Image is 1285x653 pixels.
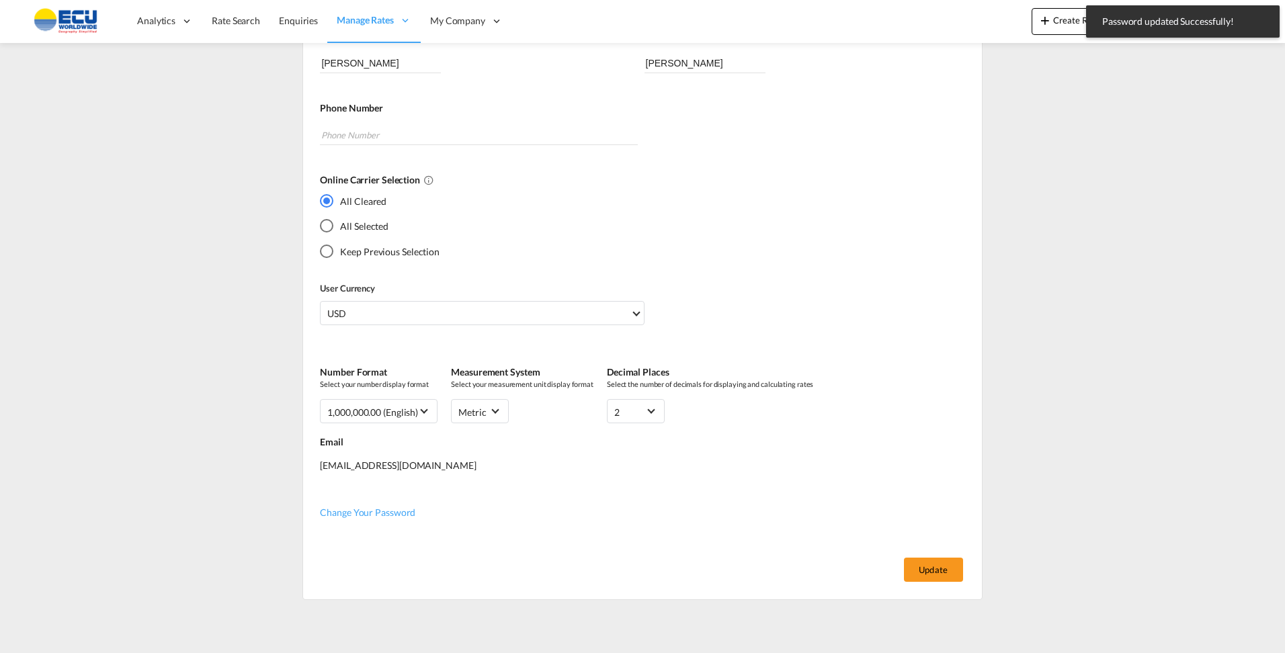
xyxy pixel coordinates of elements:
[320,379,438,389] span: Select your number display format
[320,244,440,258] md-radio-button: Keep Previous Selection
[320,365,438,379] label: Number Format
[320,125,637,145] input: Phone Number
[1098,15,1268,28] span: Password updated Successfully!
[614,406,620,418] div: 2
[430,14,485,28] span: My Company
[1032,8,1127,35] button: icon-plus 400-fgCreate Ratesheet
[423,175,434,185] md-icon: All Cleared : Deselects all online carriers by default.All Selected : Selects all online carriers...
[320,435,968,449] label: Email
[320,101,954,115] label: Phone Number
[607,379,813,389] span: Select the number of decimals for displaying and calculating rates
[458,406,486,418] div: metric
[137,14,175,28] span: Analytics
[212,15,260,26] span: Rate Search
[327,307,630,320] span: USD
[337,13,394,27] span: Manage Rates
[320,53,441,73] input: First Name
[451,379,593,389] span: Select your measurement unit display format
[904,558,963,582] button: Update
[320,507,415,518] span: Change Your Password
[451,365,593,379] label: Measurement System
[20,6,111,36] img: 6cccb1402a9411edb762cf9624ab9cda.png
[327,406,418,418] div: 1,000,000.00 (English)
[320,449,968,496] div: [EMAIL_ADDRESS][DOMAIN_NAME]
[607,365,813,379] label: Decimal Places
[320,282,644,294] label: User Currency
[1037,12,1053,28] md-icon: icon-plus 400-fg
[320,193,440,208] md-radio-button: All Cleared
[320,219,440,233] md-radio-button: All Selected
[320,193,440,269] md-radio-group: Yes
[320,301,644,325] md-select: Select Currency: $ USDUnited States Dollar
[279,15,318,26] span: Enquiries
[645,53,765,73] input: Last Name
[320,173,954,187] label: Online Carrier Selection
